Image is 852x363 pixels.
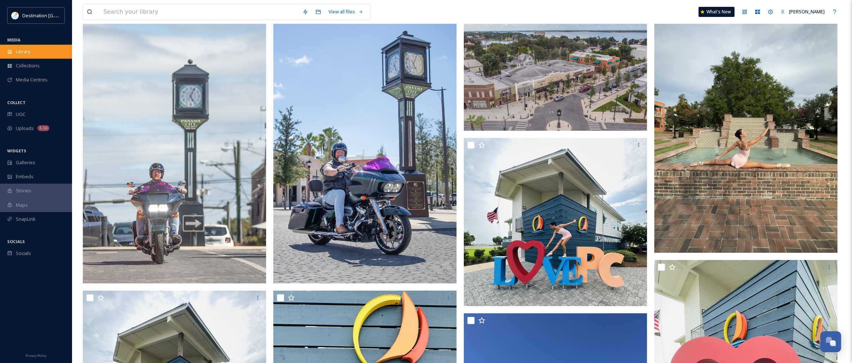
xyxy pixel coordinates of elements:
img: ext_1751503810.71481_Autumnmguldin@gmail.com-4B402157-79C7-4589-B5ED-63B25D07D63D.jpeg [654,8,838,252]
span: MEDIA [7,37,21,42]
img: moto allen2.jpg [83,8,266,283]
span: Destination [GEOGRAPHIC_DATA] [22,12,94,19]
span: UGC [16,111,26,118]
span: Privacy Policy [26,353,46,358]
span: Collections [16,62,40,69]
a: What's New [699,7,735,17]
a: View all files [325,5,367,19]
img: ext_1751503800.34446_Autumnmguldin@gmail.com-B2D4B551-EE0C-4D3B-8610-302982F9C401.jpeg [464,138,647,306]
span: Maps [16,202,28,209]
span: Uploads [16,125,34,132]
span: SnapLink [16,216,36,223]
span: Galleries [16,159,35,166]
div: 1.1k [37,125,49,131]
img: DJI_0913.jpg [464,8,647,131]
span: Embeds [16,173,33,180]
input: Search your library [100,4,299,20]
a: [PERSON_NAME] [777,5,828,19]
span: Socials [16,250,31,257]
span: Stories [16,187,31,194]
span: Media Centres [16,76,48,83]
button: Open Chat [820,331,841,352]
span: COLLECT [7,100,26,105]
span: [PERSON_NAME] [789,8,825,15]
img: motorcycle allen.jpg [273,8,457,283]
img: download.png [12,12,19,19]
span: WIDGETS [7,148,26,153]
a: Privacy Policy [26,351,46,359]
span: SOCIALS [7,239,25,244]
span: Library [16,48,30,55]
